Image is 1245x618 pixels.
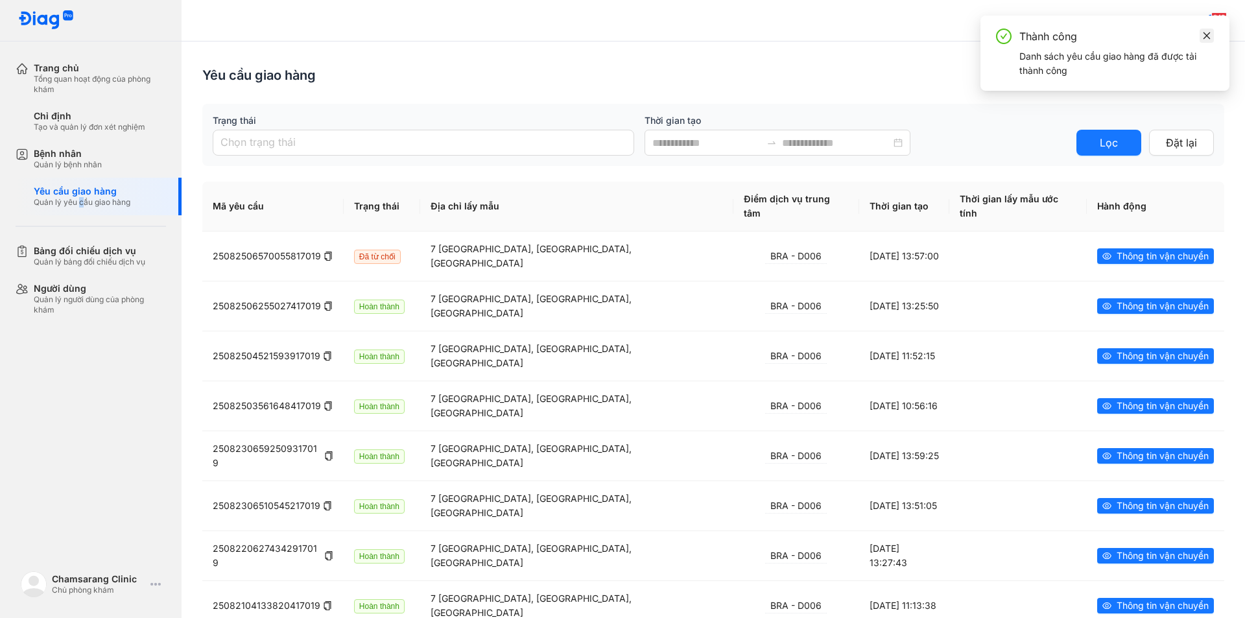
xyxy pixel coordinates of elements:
span: close [1202,31,1211,40]
span: to [766,137,777,148]
span: Đã từ chối [354,250,401,264]
div: Yêu cầu giao hàng [34,185,130,197]
button: Lọc [1076,130,1141,156]
div: Quản lý người dùng của phòng khám [34,294,166,315]
span: copy [323,501,332,510]
th: Địa chỉ lấy mẫu [420,182,733,232]
button: eyeThông tin vận chuyển [1097,498,1214,514]
div: Quản lý bảng đối chiếu dịch vụ [34,257,145,267]
div: 25082306510545217019 [213,499,333,513]
div: 7 [GEOGRAPHIC_DATA], [GEOGRAPHIC_DATA], [GEOGRAPHIC_DATA] [431,442,723,470]
th: Trạng thái [344,182,420,232]
button: Đặt lại [1149,130,1214,156]
div: BRA - D006 [765,299,827,314]
div: Người dùng [34,283,166,294]
div: BRA - D006 [765,499,827,514]
td: [DATE] 11:52:15 [859,331,949,381]
label: Trạng thái [213,114,634,127]
span: copy [324,302,333,311]
span: copy [323,351,332,361]
th: Thời gian lấy mẫu ước tính [949,182,1087,232]
div: 25082206274342917019 [213,541,333,570]
div: Bệnh nhân [34,148,102,160]
div: Bảng đối chiếu dịch vụ [34,245,145,257]
label: Thời gian tạo [645,114,1066,127]
span: eye [1102,401,1111,410]
span: eye [1102,302,1111,311]
span: eye [1102,451,1111,460]
td: [DATE] 13:27:43 [859,530,949,580]
span: eye [1102,551,1111,560]
div: 7 [GEOGRAPHIC_DATA], [GEOGRAPHIC_DATA], [GEOGRAPHIC_DATA] [431,492,723,520]
button: eyeThông tin vận chuyển [1097,548,1214,564]
span: eye [1102,351,1111,361]
span: Hoàn thành [354,300,405,314]
button: eyeThông tin vận chuyển [1097,348,1214,364]
div: Chủ phòng khám [52,585,145,595]
div: 7 [GEOGRAPHIC_DATA], [GEOGRAPHIC_DATA], [GEOGRAPHIC_DATA] [431,292,723,320]
div: 25082506255027417019 [213,299,333,313]
span: Thông tin vận chuyển [1117,599,1209,613]
div: 7 [GEOGRAPHIC_DATA], [GEOGRAPHIC_DATA], [GEOGRAPHIC_DATA] [431,541,723,570]
div: BRA - D006 [765,549,827,564]
div: Quản lý bệnh nhân [34,160,102,170]
button: eyeThông tin vận chuyển [1097,598,1214,613]
td: [DATE] 13:57:00 [859,232,949,281]
span: Lọc [1100,135,1118,151]
span: copy [324,401,333,410]
span: Thông tin vận chuyển [1117,549,1209,563]
td: [DATE] 13:59:25 [859,431,949,481]
span: Hoàn thành [354,549,405,564]
img: logo [18,10,74,30]
span: swap-right [766,137,777,148]
span: copy [324,252,333,261]
span: copy [323,601,332,610]
div: Chỉ định [34,110,145,122]
div: 25082504521593917019 [213,349,333,363]
div: Thành công [1019,29,1214,44]
div: Tạo và quản lý đơn xét nghiệm [34,122,145,132]
div: 7 [GEOGRAPHIC_DATA], [GEOGRAPHIC_DATA], [GEOGRAPHIC_DATA] [431,342,723,370]
div: Trang chủ [34,62,166,74]
span: Hoàn thành [354,399,405,414]
div: 25082306592509317019 [213,442,333,470]
span: Thông tin vận chuyển [1117,499,1209,513]
div: BRA - D006 [765,249,827,264]
span: Hoàn thành [354,449,405,464]
span: 240 [1211,12,1227,21]
span: eye [1102,252,1111,261]
button: eyeThông tin vận chuyển [1097,248,1214,264]
th: Hành động [1087,182,1224,232]
td: [DATE] 13:25:50 [859,281,949,331]
div: BRA - D006 [765,399,827,414]
td: [DATE] 13:51:05 [859,481,949,530]
span: check-circle [996,29,1012,44]
div: Yêu cầu giao hàng [202,66,316,84]
span: eye [1102,601,1111,610]
button: eyeThông tin vận chuyển [1097,398,1214,414]
th: Mã yêu cầu [202,182,344,232]
span: Thông tin vận chuyển [1117,449,1209,463]
div: 25082506570055817019 [213,249,333,263]
span: Đặt lại [1166,135,1197,151]
button: eyeThông tin vận chuyển [1097,298,1214,314]
span: Hoàn thành [354,499,405,514]
span: Thông tin vận chuyển [1117,349,1209,363]
td: [DATE] 10:56:16 [859,381,949,431]
span: Thông tin vận chuyển [1117,299,1209,313]
span: Hoàn thành [354,350,405,364]
div: BRA - D006 [765,449,827,464]
div: Quản lý yêu cầu giao hàng [34,197,130,208]
span: Thông tin vận chuyển [1117,249,1209,263]
span: Thông tin vận chuyển [1117,399,1209,413]
div: 7 [GEOGRAPHIC_DATA], [GEOGRAPHIC_DATA], [GEOGRAPHIC_DATA] [431,242,723,270]
span: copy [324,551,333,560]
div: Danh sách yêu cầu giao hàng đã được tải thành công [1019,49,1214,78]
div: Tổng quan hoạt động của phòng khám [34,74,166,95]
span: copy [324,451,333,460]
img: logo [21,571,47,597]
span: Hoàn thành [354,599,405,613]
th: Điểm dịch vụ trung tâm [733,182,859,232]
span: eye [1102,501,1111,510]
div: BRA - D006 [765,599,827,613]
